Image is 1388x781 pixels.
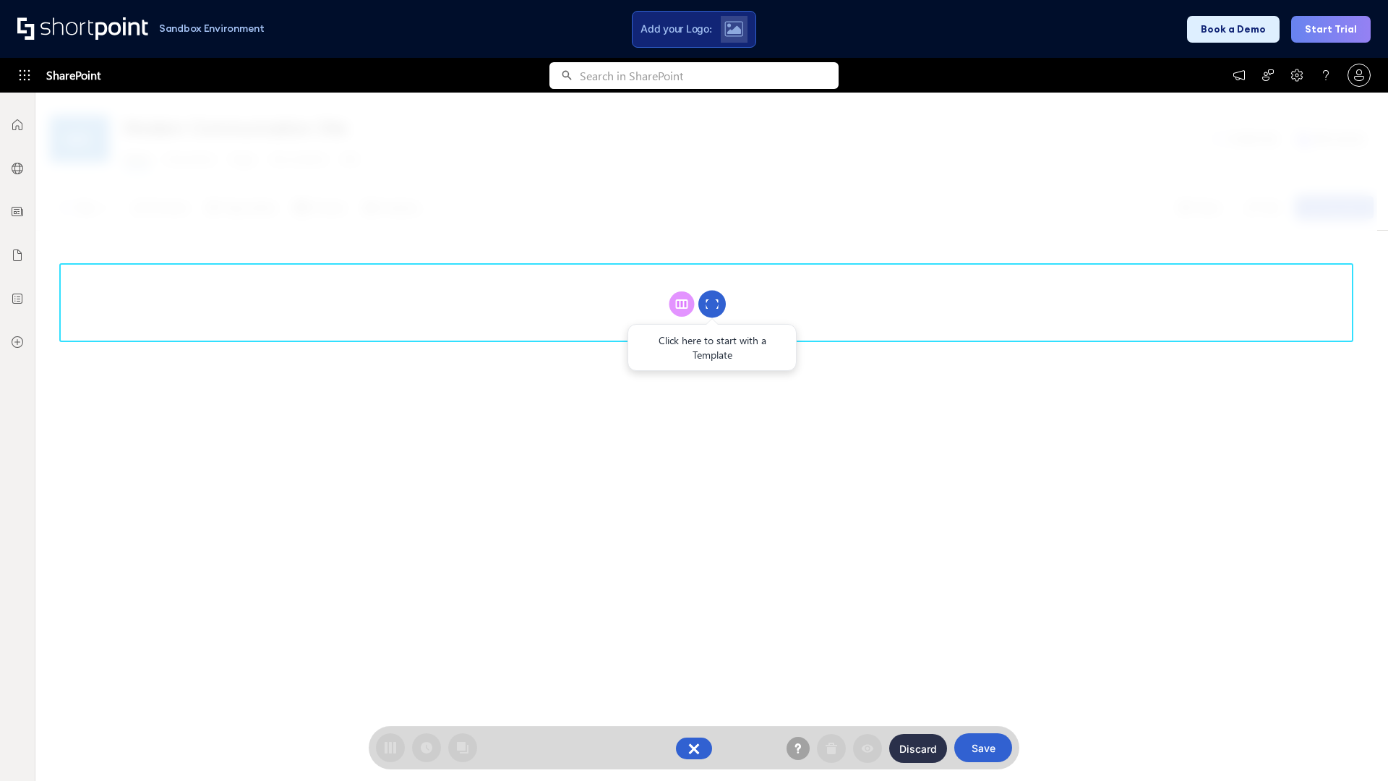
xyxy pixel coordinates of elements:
[159,25,265,33] h1: Sandbox Environment
[954,733,1012,762] button: Save
[724,21,743,37] img: Upload logo
[889,734,947,763] button: Discard
[641,22,711,35] span: Add your Logo:
[1316,712,1388,781] iframe: Chat Widget
[1291,16,1371,43] button: Start Trial
[1187,16,1280,43] button: Book a Demo
[580,62,839,89] input: Search in SharePoint
[46,58,100,93] span: SharePoint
